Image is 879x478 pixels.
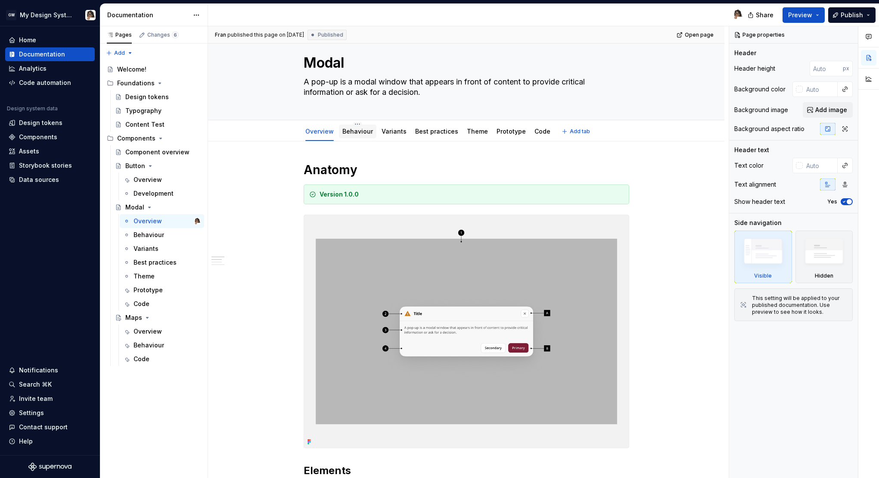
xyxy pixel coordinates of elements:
[114,50,125,56] span: Add
[783,7,825,23] button: Preview
[734,146,769,154] div: Header text
[320,191,359,198] strong: Version 1.0.0
[531,122,554,140] div: Code
[125,313,142,322] div: Maps
[5,76,95,90] a: Code automation
[134,286,163,294] div: Prototype
[103,62,204,76] a: Welcome!
[134,272,155,281] div: Theme
[117,79,155,87] div: Foundations
[7,105,58,112] div: Design system data
[5,392,95,406] a: Invite team
[734,219,782,227] div: Side navigation
[134,341,164,350] div: Behaviour
[19,409,44,417] div: Settings
[134,355,149,363] div: Code
[734,49,756,57] div: Header
[134,189,174,198] div: Development
[412,122,462,140] div: Best practices
[112,118,204,131] a: Content Test
[120,352,204,366] a: Code
[734,161,764,170] div: Text color
[734,231,792,283] div: Visible
[134,258,177,267] div: Best practices
[754,272,772,279] div: Visible
[134,300,149,308] div: Code
[5,420,95,434] button: Contact support
[215,31,226,38] span: Fran
[342,128,373,135] a: Behaviour
[734,106,788,114] div: Background image
[788,11,812,19] span: Preview
[125,93,169,101] div: Design tokens
[120,242,204,256] a: Variants
[120,214,204,228] a: OverviewJessica
[19,133,57,141] div: Components
[534,128,550,135] a: Code
[120,228,204,242] a: Behaviour
[803,81,838,97] input: Auto
[107,11,189,19] div: Documentation
[103,131,204,145] div: Components
[559,125,594,137] button: Add tab
[19,119,62,127] div: Design tokens
[112,159,204,173] a: Button
[685,31,714,38] span: Open page
[172,31,179,38] span: 6
[5,378,95,391] button: Search ⌘K
[304,162,629,178] h1: Anatomy
[5,33,95,47] a: Home
[19,175,59,184] div: Data sources
[318,31,343,38] span: Published
[302,75,627,99] textarea: A pop-up is a modal window that appears in front of content to provide critical information or as...
[5,434,95,448] button: Help
[112,200,204,214] a: Modal
[120,256,204,269] a: Best practices
[5,173,95,187] a: Data sources
[467,128,488,135] a: Theme
[125,203,144,212] div: Modal
[803,158,838,173] input: Auto
[103,76,204,90] div: Foundations
[120,173,204,187] a: Overview
[227,31,304,38] div: published this page on [DATE]
[382,128,407,135] a: Variants
[107,31,132,38] div: Pages
[803,102,853,118] button: Add image
[103,62,204,366] div: Page tree
[120,269,204,283] a: Theme
[5,47,95,61] a: Documentation
[19,423,68,431] div: Contact support
[5,159,95,172] a: Storybook stories
[815,106,847,114] span: Add image
[734,180,776,189] div: Text alignment
[756,11,773,19] span: Share
[841,11,863,19] span: Publish
[752,295,847,316] div: This setting will be applied to your published documentation. Use preview to see how it looks.
[117,65,146,74] div: Welcome!
[85,10,96,20] img: Jessica
[120,297,204,311] a: Code
[733,9,743,19] img: Jessica
[305,128,334,135] a: Overview
[20,11,75,19] div: My Design System
[117,134,155,143] div: Components
[147,31,179,38] div: Changes
[120,283,204,297] a: Prototype
[19,78,71,87] div: Code automation
[815,272,833,279] div: Hidden
[125,120,165,129] div: Content Test
[304,464,629,478] h2: Elements
[19,161,72,170] div: Storybook stories
[339,122,376,140] div: Behaviour
[5,144,95,158] a: Assets
[827,198,837,205] label: Yes
[734,64,775,73] div: Header height
[134,327,162,336] div: Overview
[734,125,804,133] div: Background aspect ratio
[378,122,410,140] div: Variants
[463,122,491,140] div: Theme
[19,147,39,156] div: Assets
[120,187,204,200] a: Development
[194,218,201,225] img: Jessica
